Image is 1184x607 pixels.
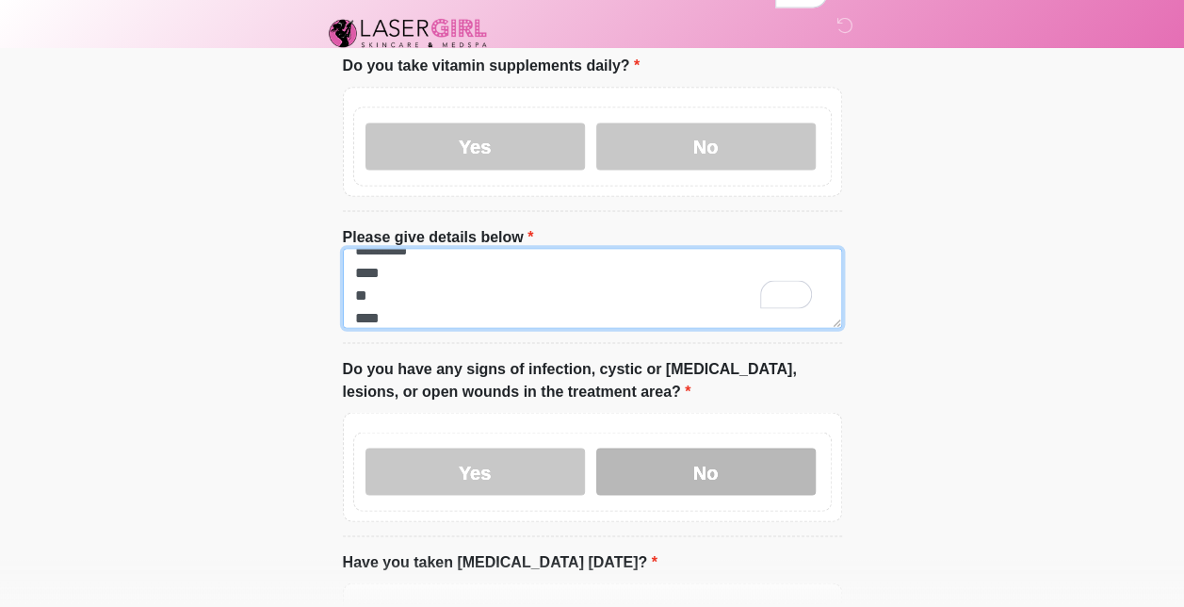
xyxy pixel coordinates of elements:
[343,55,641,77] label: Do you take vitamin supplements daily?
[596,123,816,170] label: No
[343,225,534,248] label: Please give details below
[365,448,585,495] label: Yes
[324,14,492,52] img: Laser Girl Med Spa LLC Logo
[343,357,842,402] label: Do you have any signs of infection, cystic or [MEDICAL_DATA], lesions, or open wounds in the trea...
[365,123,585,170] label: Yes
[343,248,842,328] textarea: To enrich screen reader interactions, please activate Accessibility in Grammarly extension settings
[343,550,657,573] label: Have you taken [MEDICAL_DATA] [DATE]?
[596,448,816,495] label: No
